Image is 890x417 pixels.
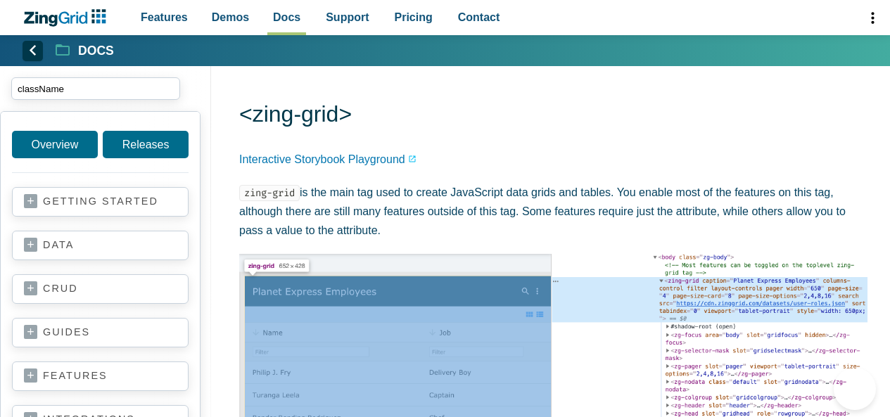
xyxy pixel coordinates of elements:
span: Features [141,8,188,27]
a: data [24,238,177,252]
a: guides [24,326,177,340]
h1: <zing-grid> [239,100,867,131]
a: crud [24,282,177,296]
a: Overview [12,131,98,158]
span: Docs [273,8,300,27]
a: Releases [103,131,189,158]
span: Pricing [395,8,433,27]
input: search input [11,77,180,100]
strong: Docs [78,45,114,58]
a: Docs [56,42,114,59]
a: Interactive Storybook Playground [239,150,417,169]
span: Contact [458,8,500,27]
a: features [24,369,177,383]
span: Support [326,8,369,27]
a: getting started [24,195,177,209]
iframe: Toggle Customer Support [834,368,876,410]
a: ZingChart Logo. Click to return to the homepage [23,9,113,27]
span: Demos [212,8,249,27]
code: zing-grid [239,185,300,201]
p: is the main tag used to create JavaScript data grids and tables. You enable most of the features ... [239,183,867,240]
